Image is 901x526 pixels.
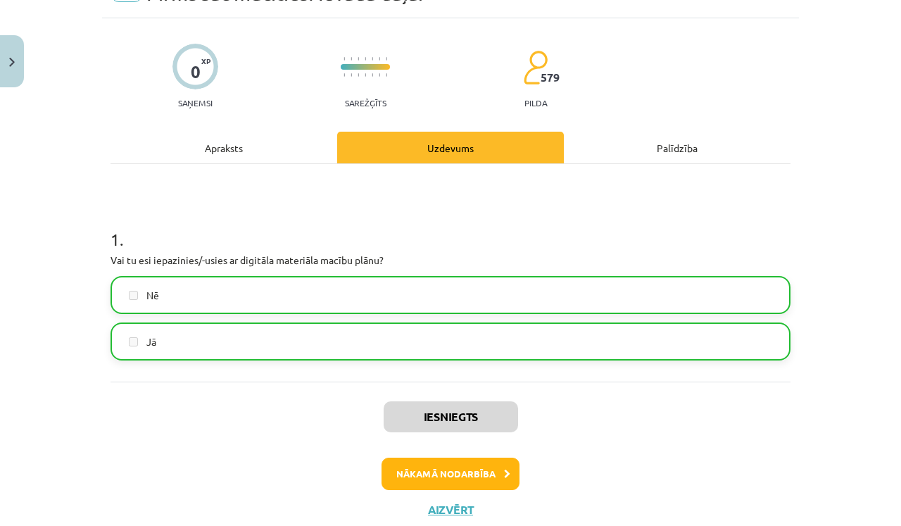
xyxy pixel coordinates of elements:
p: Sarežģīts [345,98,386,108]
img: icon-short-line-57e1e144782c952c97e751825c79c345078a6d821885a25fce030b3d8c18986b.svg [386,57,387,61]
h1: 1 . [111,205,790,249]
button: Iesniegts [384,401,518,432]
span: 579 [541,71,560,84]
div: 0 [191,62,201,82]
span: XP [201,57,210,65]
img: students-c634bb4e5e11cddfef0936a35e636f08e4e9abd3cc4e673bd6f9a4125e45ecb1.svg [523,50,548,85]
div: Apraksts [111,132,337,163]
span: Nē [146,288,159,303]
img: icon-short-line-57e1e144782c952c97e751825c79c345078a6d821885a25fce030b3d8c18986b.svg [365,73,366,77]
p: Saņemsi [172,98,218,108]
img: icon-short-line-57e1e144782c952c97e751825c79c345078a6d821885a25fce030b3d8c18986b.svg [386,73,387,77]
img: icon-short-line-57e1e144782c952c97e751825c79c345078a6d821885a25fce030b3d8c18986b.svg [344,73,345,77]
img: icon-short-line-57e1e144782c952c97e751825c79c345078a6d821885a25fce030b3d8c18986b.svg [379,73,380,77]
img: icon-short-line-57e1e144782c952c97e751825c79c345078a6d821885a25fce030b3d8c18986b.svg [365,57,366,61]
img: icon-short-line-57e1e144782c952c97e751825c79c345078a6d821885a25fce030b3d8c18986b.svg [379,57,380,61]
img: icon-short-line-57e1e144782c952c97e751825c79c345078a6d821885a25fce030b3d8c18986b.svg [351,57,352,61]
div: Uzdevums [337,132,564,163]
button: Aizvērt [424,503,477,517]
img: icon-short-line-57e1e144782c952c97e751825c79c345078a6d821885a25fce030b3d8c18986b.svg [351,73,352,77]
button: Nākamā nodarbība [382,458,519,490]
p: Vai tu esi iepazinies/-usies ar digitāla materiāla macību plānu? [111,253,790,268]
img: icon-short-line-57e1e144782c952c97e751825c79c345078a6d821885a25fce030b3d8c18986b.svg [358,73,359,77]
img: icon-close-lesson-0947bae3869378f0d4975bcd49f059093ad1ed9edebbc8119c70593378902aed.svg [9,58,15,67]
img: icon-short-line-57e1e144782c952c97e751825c79c345078a6d821885a25fce030b3d8c18986b.svg [372,57,373,61]
div: Palīdzība [564,132,790,163]
img: icon-short-line-57e1e144782c952c97e751825c79c345078a6d821885a25fce030b3d8c18986b.svg [358,57,359,61]
img: icon-short-line-57e1e144782c952c97e751825c79c345078a6d821885a25fce030b3d8c18986b.svg [344,57,345,61]
span: Jā [146,334,156,349]
input: Jā [129,337,138,346]
img: icon-short-line-57e1e144782c952c97e751825c79c345078a6d821885a25fce030b3d8c18986b.svg [372,73,373,77]
p: pilda [524,98,547,108]
input: Nē [129,291,138,300]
